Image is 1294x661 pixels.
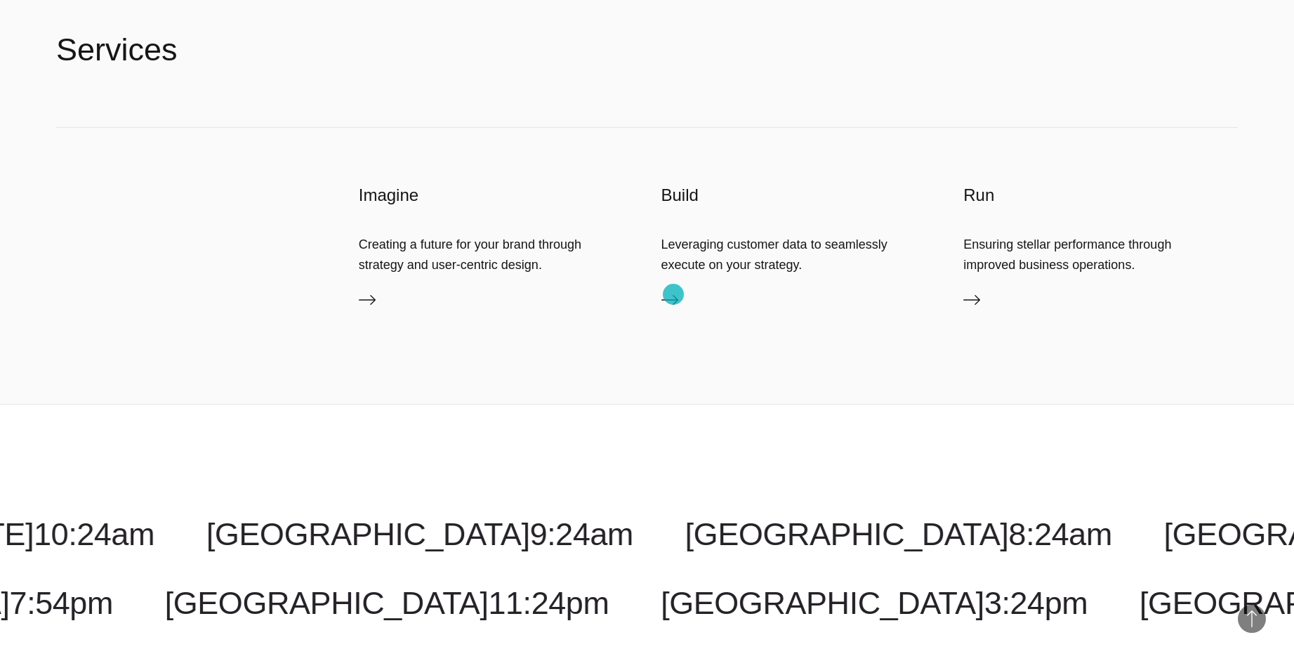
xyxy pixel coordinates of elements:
h3: Imagine [359,184,633,207]
span: 3:24pm [984,585,1088,621]
div: Ensuring stellar performance through improved business operations. [963,235,1238,274]
span: 10:24am [34,516,154,552]
span: 8:24am [1008,516,1111,552]
button: Back to Top [1238,605,1266,633]
a: [GEOGRAPHIC_DATA]8:24am [685,516,1112,552]
h3: Build [661,184,936,207]
h3: Run [963,184,1238,207]
a: [GEOGRAPHIC_DATA]11:24pm [165,585,609,621]
span: 11:24pm [488,585,609,621]
a: [GEOGRAPHIC_DATA]9:24am [206,516,633,552]
span: 7:54pm [9,585,112,621]
a: [GEOGRAPHIC_DATA]3:24pm [661,585,1088,621]
div: Leveraging customer data to seamlessly execute on your strategy. [661,235,936,274]
h2: Services [56,29,178,71]
span: 9:24am [530,516,633,552]
div: Creating a future for your brand through strategy and user-centric design. [359,235,633,274]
